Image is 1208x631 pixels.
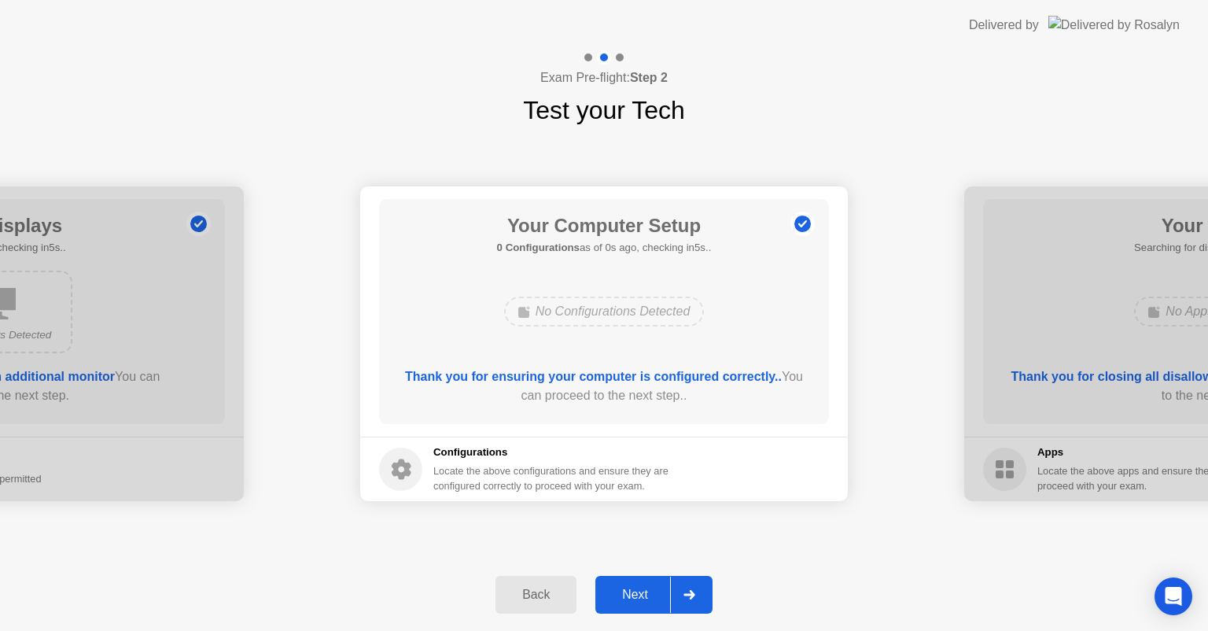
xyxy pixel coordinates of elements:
div: Open Intercom Messenger [1155,577,1192,615]
h1: Your Computer Setup [497,212,712,240]
div: Locate the above configurations and ensure they are configured correctly to proceed with your exam. [433,463,672,493]
h5: Configurations [433,445,672,460]
img: Delivered by Rosalyn [1048,16,1180,34]
div: You can proceed to the next step.. [402,367,807,405]
h4: Exam Pre-flight: [540,68,668,87]
b: 0 Configurations [497,242,580,253]
div: No Configurations Detected [504,297,705,327]
button: Back [495,576,576,614]
button: Next [595,576,713,614]
div: Delivered by [969,16,1039,35]
div: Next [600,588,670,602]
b: Thank you for ensuring your computer is configured correctly.. [405,370,782,383]
h1: Test your Tech [523,91,685,129]
b: Step 2 [630,71,668,84]
div: Back [500,588,572,602]
h5: as of 0s ago, checking in5s.. [497,240,712,256]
